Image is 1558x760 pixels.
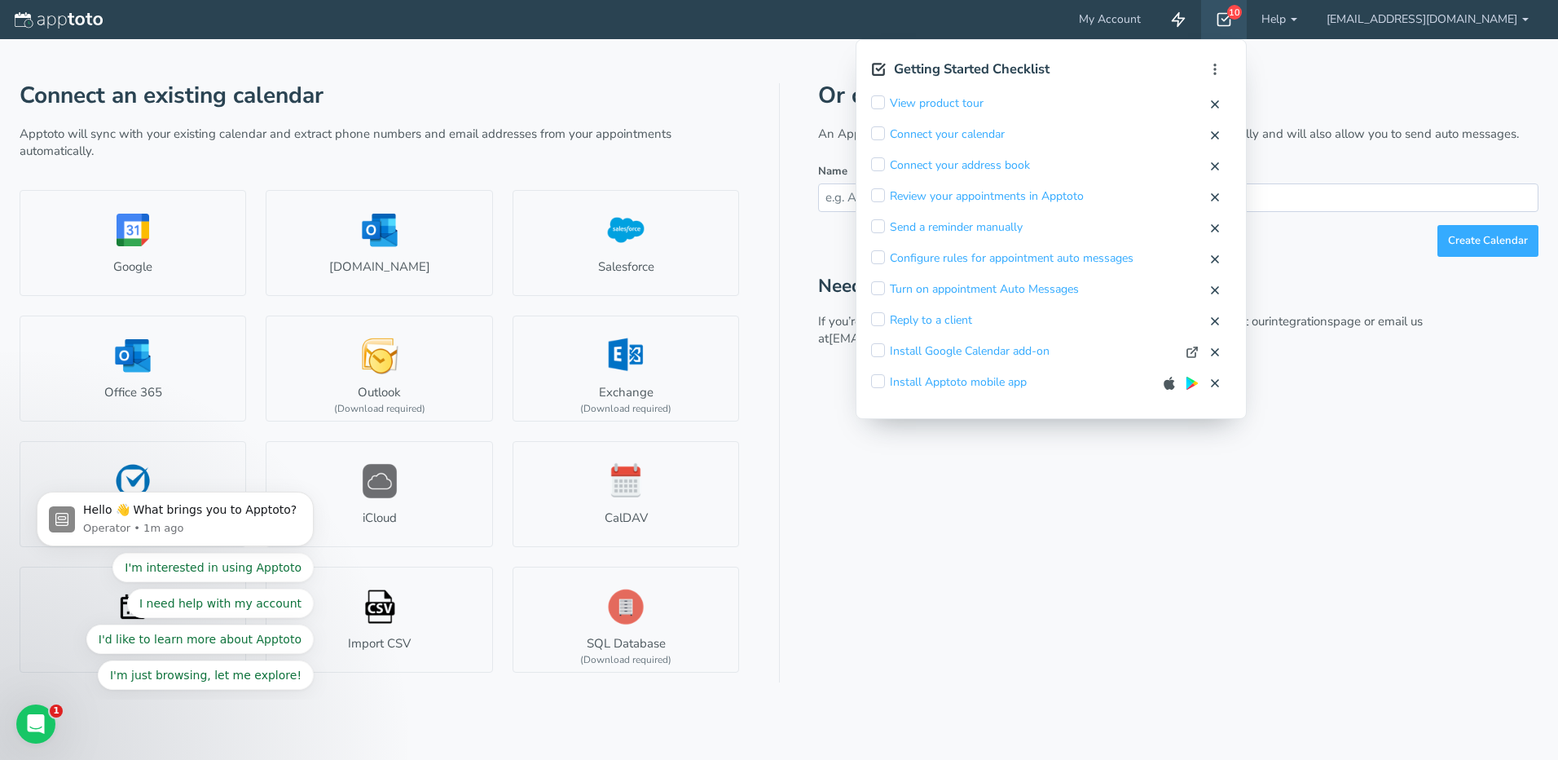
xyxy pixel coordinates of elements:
a: integrations [1269,313,1333,329]
label: Name [818,164,847,179]
div: (Download required) [334,402,425,416]
a: Clio [20,441,246,547]
a: Configure rules for appointment auto messages [890,250,1133,267]
a: Install Apptoto mobile app [890,374,1027,391]
a: [EMAIL_ADDRESS][DOMAIN_NAME]. [829,330,1041,347]
h2: Getting Started Checklist [894,62,1050,77]
a: Reply to a client [890,312,972,329]
div: (Download required) [580,653,671,667]
a: View product tour [890,95,984,112]
button: Create Calendar [1437,225,1538,257]
a: Turn on appointment Auto Messages [890,281,1079,298]
h1: Connect an existing calendar [20,83,740,108]
a: SQL Database [513,567,739,673]
p: Apptoto will sync with your existing calendar and extract phone numbers and email addresses from ... [20,126,740,161]
div: (Download required) [580,402,671,416]
a: Import CSV [266,567,492,673]
h1: Or create a new Apptoto calendar [818,83,1538,108]
img: logo-apptoto--white.svg [15,12,103,29]
a: Send a reminder manually [890,219,1023,236]
a: Connect your calendar [890,126,1005,143]
a: Google [20,190,246,296]
div: 10 [1227,5,1242,20]
iframe: Intercom notifications message [12,477,338,700]
img: apple-app-store.svg [1163,377,1176,390]
iframe: Intercom live chat [16,705,55,744]
input: e.g. Appointments [818,183,1538,212]
a: CalDAV [513,441,739,547]
a: Connect your address book [890,157,1030,174]
a: Outlook [266,316,492,422]
a: Install Google Calendar add-on [890,343,1050,360]
a: iCloud [266,441,492,547]
a: Review your appointments in Apptoto [890,188,1084,205]
a: [DOMAIN_NAME] [266,190,492,296]
p: An Apptoto calendar will show all of your appointments that you enter manually and will also allo... [818,126,1538,143]
h2: Need help? [818,276,1538,297]
span: 1 [50,705,63,718]
img: google-play.svg [1186,377,1199,390]
p: If you’re unable to connect your calendar with one of the available options, visit our page or em... [818,313,1538,348]
a: Office 365 [20,316,246,422]
a: Salesforce [513,190,739,296]
a: Exchange [513,316,739,422]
